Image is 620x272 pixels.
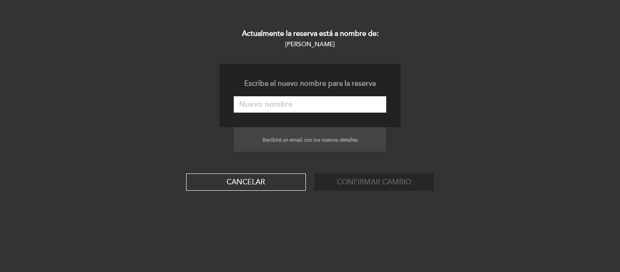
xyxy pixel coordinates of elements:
[242,29,379,38] b: Actualmente la reserva está a nombre de:
[234,96,386,113] input: Nuevo nombre
[234,79,386,89] div: Escriba el nuevo nombre para la reserva
[186,173,306,191] button: Cancelar
[314,173,434,191] button: Confirmar cambio
[262,137,358,143] small: Recibirá un email con los nuevos detalles
[285,40,335,48] small: [PERSON_NAME]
